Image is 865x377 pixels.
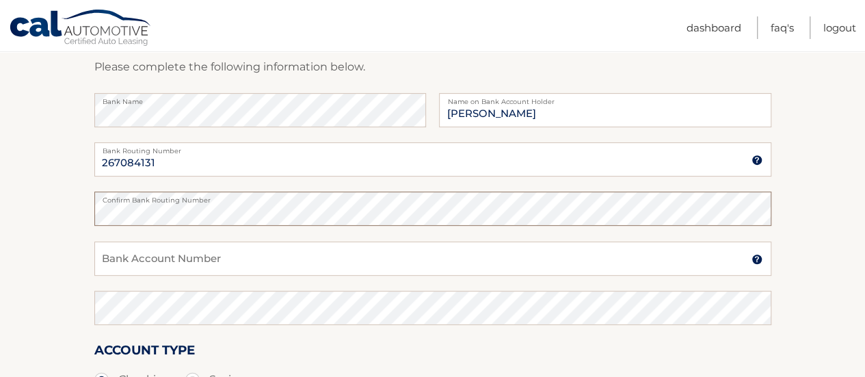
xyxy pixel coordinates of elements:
[771,16,794,39] a: FAQ's
[94,340,195,365] label: Account Type
[94,142,771,177] input: Bank Routing Number
[94,192,771,203] label: Confirm Bank Routing Number
[751,155,762,166] img: tooltip.svg
[439,93,771,127] input: Name on Account (Account Holder Name)
[823,16,856,39] a: Logout
[94,93,426,104] label: Bank Name
[439,93,771,104] label: Name on Bank Account Holder
[94,57,771,77] p: Please complete the following information below.
[94,242,771,276] input: Bank Account Number
[687,16,741,39] a: Dashboard
[9,9,152,49] a: Cal Automotive
[94,142,771,153] label: Bank Routing Number
[751,254,762,265] img: tooltip.svg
